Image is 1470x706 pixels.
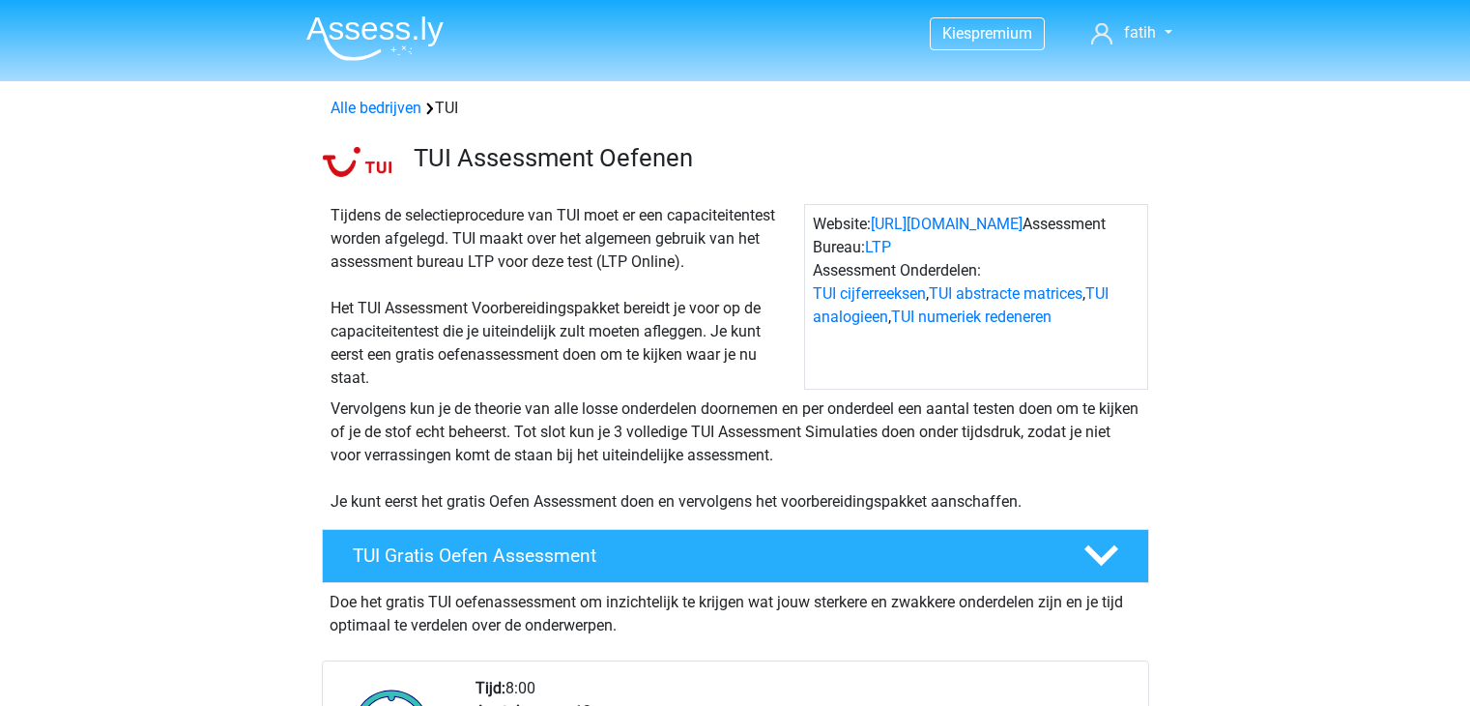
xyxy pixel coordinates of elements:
a: TUI Gratis Oefen Assessment [314,529,1157,583]
div: TUI [323,97,1148,120]
span: fatih [1124,23,1156,42]
a: TUI numeriek redeneren [891,308,1052,326]
a: [URL][DOMAIN_NAME] [871,215,1023,233]
div: Vervolgens kun je de theorie van alle losse onderdelen doornemen en per onderdeel een aantal test... [323,397,1148,514]
a: TUI analogieen [813,284,1109,326]
b: Tijd: [476,679,505,697]
div: Website: Assessment Bureau: Assessment Onderdelen: , , , [804,204,1148,390]
a: Kiespremium [931,20,1044,46]
h3: TUI Assessment Oefenen [414,143,1134,173]
h4: TUI Gratis Oefen Assessment [353,544,1052,567]
span: Kies [942,24,971,43]
a: fatih [1083,21,1179,44]
a: LTP [865,238,891,256]
a: Alle bedrijven [331,99,421,117]
a: TUI abstracte matrices [929,284,1082,303]
div: Doe het gratis TUI oefenassessment om inzichtelijk te krijgen wat jouw sterkere en zwakkere onder... [322,583,1149,637]
span: premium [971,24,1032,43]
a: TUI cijferreeksen [813,284,926,303]
img: Assessly [306,15,444,61]
div: Tijdens de selectieprocedure van TUI moet er een capaciteitentest worden afgelegd. TUI maakt over... [323,204,804,390]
